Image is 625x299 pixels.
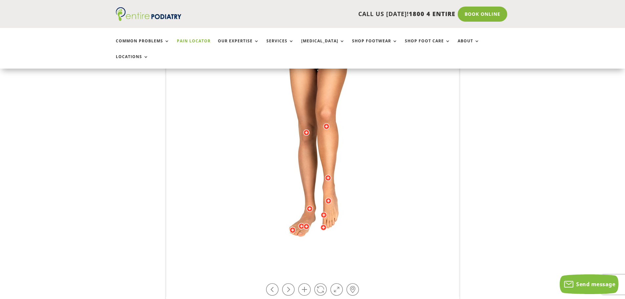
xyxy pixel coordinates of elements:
[458,7,507,22] a: Book Online
[330,283,343,296] a: Full Screen on / off
[560,274,618,294] button: Send message
[576,281,615,288] span: Send message
[207,10,455,18] p: CALL US [DATE]!
[405,39,450,53] a: Shop Foot Care
[346,283,359,296] a: Hot-spots on / off
[266,39,294,53] a: Services
[409,10,455,18] span: 1800 4 ENTIRE
[266,283,279,296] a: Rotate left
[177,39,211,53] a: Pain Locator
[314,283,327,296] a: Play / Stop
[116,7,181,21] img: logo (1)
[116,39,170,53] a: Common Problems
[458,39,480,53] a: About
[116,16,181,22] a: Entire Podiatry
[218,39,259,53] a: Our Expertise
[301,39,345,53] a: [MEDICAL_DATA]
[352,39,398,53] a: Shop Footwear
[116,54,149,69] a: Locations
[282,283,295,296] a: Rotate right
[298,283,311,296] a: Zoom in / out
[222,4,403,267] img: 115.jpg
